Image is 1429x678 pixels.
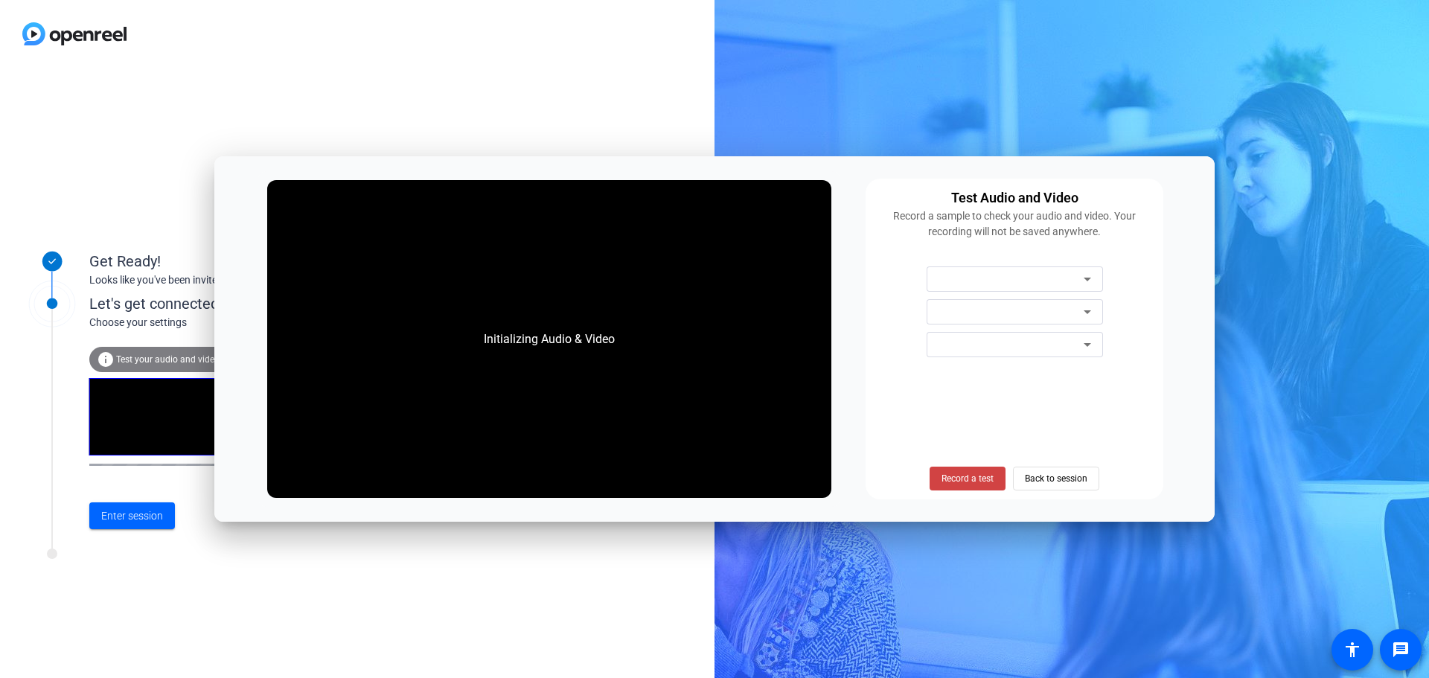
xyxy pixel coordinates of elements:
[469,316,630,363] div: Initializing Audio & Video
[89,272,387,288] div: Looks like you've been invited to join
[875,208,1154,240] div: Record a sample to check your audio and video. Your recording will not be saved anywhere.
[1343,641,1361,659] mat-icon: accessibility
[97,351,115,368] mat-icon: info
[1392,641,1410,659] mat-icon: message
[1013,467,1099,490] button: Back to session
[942,472,994,485] span: Record a test
[951,188,1078,208] div: Test Audio and Video
[101,508,163,524] span: Enter session
[1025,464,1087,493] span: Back to session
[89,315,418,330] div: Choose your settings
[89,292,418,315] div: Let's get connected.
[930,467,1006,490] button: Record a test
[116,354,220,365] span: Test your audio and video
[89,250,387,272] div: Get Ready!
